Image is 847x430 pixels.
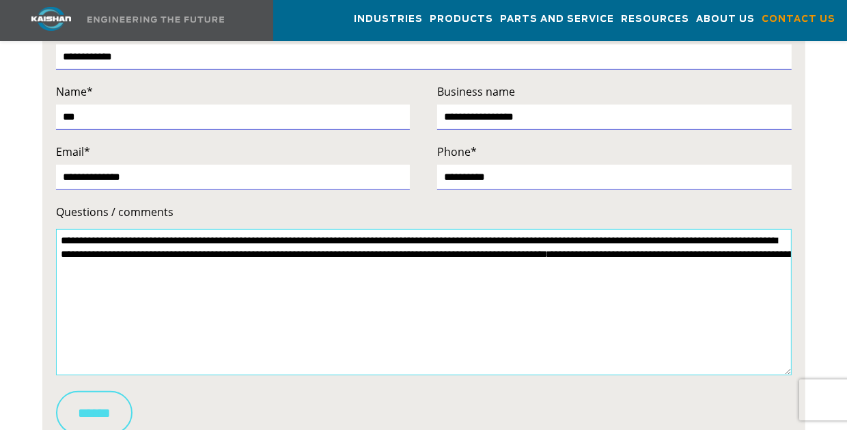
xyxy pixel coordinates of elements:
label: Business name [437,82,792,101]
a: Products [430,1,493,38]
a: Industries [354,1,423,38]
label: Phone* [437,142,792,161]
a: Resources [621,1,689,38]
label: Email* [56,142,411,161]
span: Products [430,12,493,27]
a: About Us [696,1,755,38]
img: Engineering the future [87,16,224,23]
a: Contact Us [762,1,835,38]
span: Parts and Service [500,12,614,27]
span: Contact Us [762,12,835,27]
label: Name* [56,82,411,101]
span: Resources [621,12,689,27]
span: Industries [354,12,423,27]
a: Parts and Service [500,1,614,38]
span: About Us [696,12,755,27]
